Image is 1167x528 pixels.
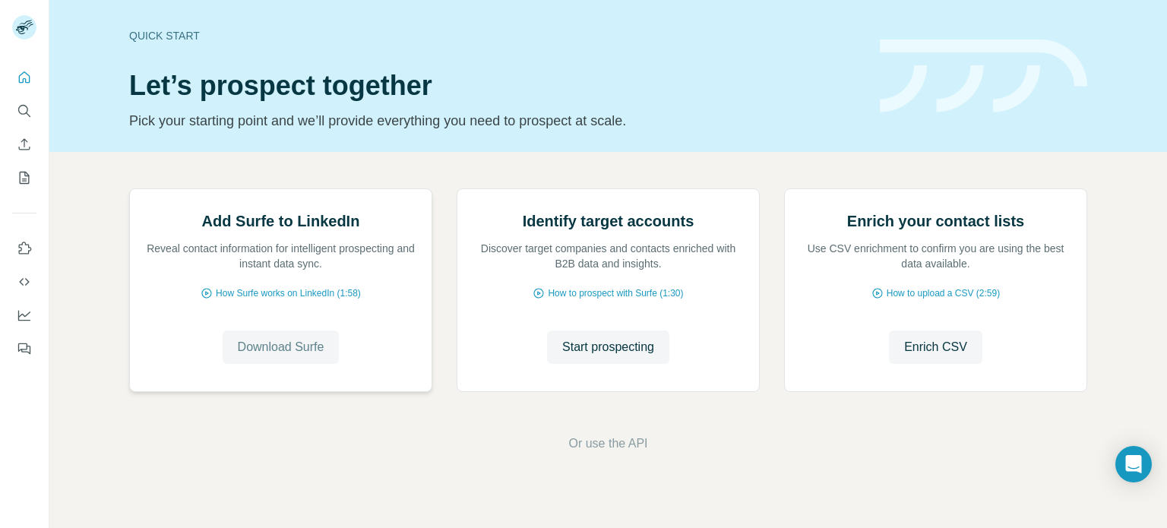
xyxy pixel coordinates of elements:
[12,268,36,296] button: Use Surfe API
[523,210,694,232] h2: Identify target accounts
[887,286,1000,300] span: How to upload a CSV (2:59)
[202,210,360,232] h2: Add Surfe to LinkedIn
[12,131,36,158] button: Enrich CSV
[568,435,647,453] button: Or use the API
[1115,446,1152,482] div: Open Intercom Messenger
[12,97,36,125] button: Search
[12,235,36,262] button: Use Surfe on LinkedIn
[129,28,862,43] div: Quick start
[12,335,36,362] button: Feedback
[562,338,654,356] span: Start prospecting
[889,330,982,364] button: Enrich CSV
[473,241,744,271] p: Discover target companies and contacts enriched with B2B data and insights.
[547,330,669,364] button: Start prospecting
[145,241,416,271] p: Reveal contact information for intelligent prospecting and instant data sync.
[12,164,36,191] button: My lists
[800,241,1071,271] p: Use CSV enrichment to confirm you are using the best data available.
[129,110,862,131] p: Pick your starting point and we’ll provide everything you need to prospect at scale.
[904,338,967,356] span: Enrich CSV
[847,210,1024,232] h2: Enrich your contact lists
[12,64,36,91] button: Quick start
[216,286,361,300] span: How Surfe works on LinkedIn (1:58)
[129,71,862,101] h1: Let’s prospect together
[238,338,324,356] span: Download Surfe
[548,286,683,300] span: How to prospect with Surfe (1:30)
[12,302,36,329] button: Dashboard
[223,330,340,364] button: Download Surfe
[880,40,1087,113] img: banner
